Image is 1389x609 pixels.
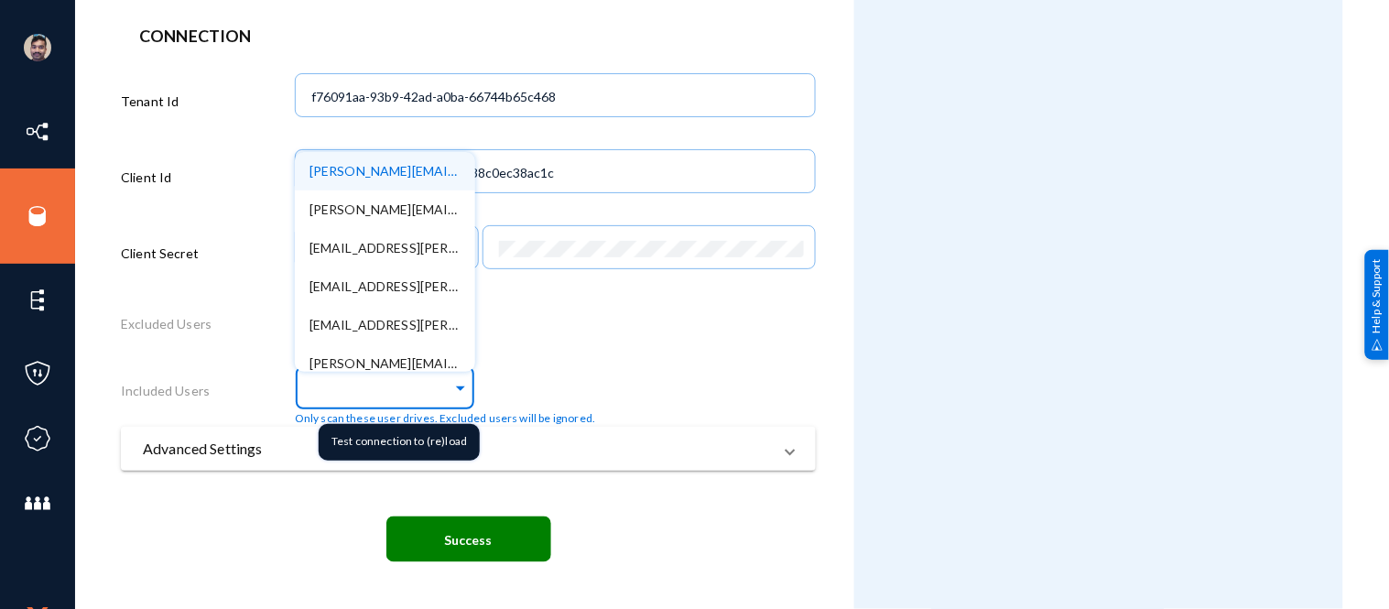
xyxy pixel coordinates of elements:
[1372,339,1384,351] img: help_support.svg
[309,240,629,256] span: [EMAIL_ADDRESS][PERSON_NAME][DOMAIN_NAME]
[121,168,171,187] label: Client Id
[309,163,732,179] span: [PERSON_NAME][EMAIL_ADDRESS][PERSON_NAME][DOMAIN_NAME]
[24,118,51,146] img: icon-inventory.svg
[309,278,629,294] span: [EMAIL_ADDRESS][PERSON_NAME][DOMAIN_NAME]
[24,490,51,517] img: icon-members.svg
[121,244,199,263] label: Client Secret
[309,317,629,332] span: [EMAIL_ADDRESS][PERSON_NAME][DOMAIN_NAME]
[24,202,51,230] img: icon-sources.svg
[24,34,51,61] img: ACg8ocK1ZkZ6gbMmCU1AeqPIsBvrTWeY1xNXvgxNjkUXxjcqAiPEIvU=s96-c
[121,381,210,400] label: Included Users
[386,517,551,562] button: Success
[319,424,480,461] div: Test connection to (re)load
[121,427,816,471] mat-expansion-panel-header: Advanced Settings
[143,438,772,460] mat-panel-title: Advanced Settings
[121,314,212,333] label: Excluded Users
[295,410,596,427] span: Only scan these user drives. Excluded users will be ignored.
[24,360,51,387] img: icon-policies.svg
[24,287,51,314] img: icon-elements.svg
[1365,249,1389,359] div: Help & Support
[309,355,732,371] span: [PERSON_NAME][EMAIL_ADDRESS][PERSON_NAME][DOMAIN_NAME]
[139,24,798,49] header: Connection
[445,532,493,548] span: Success
[121,92,179,111] label: Tenant Id
[311,89,806,105] input: company.com
[309,201,629,217] span: [PERSON_NAME][EMAIL_ADDRESS][DOMAIN_NAME]
[24,425,51,452] img: icon-compliance.svg
[295,152,475,372] ng-dropdown-panel: Options list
